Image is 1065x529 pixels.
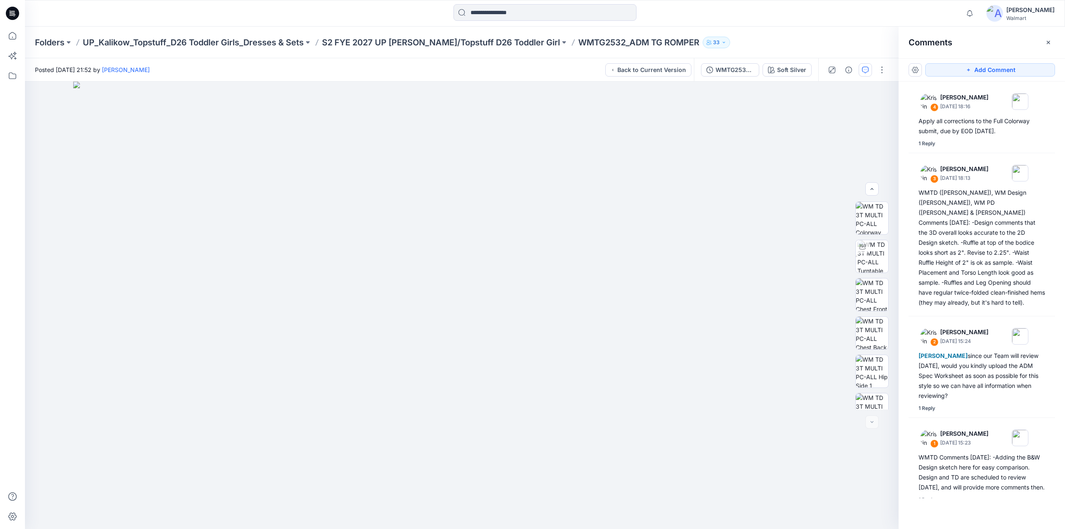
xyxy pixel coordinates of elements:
[856,202,888,234] img: WM TD 3T MULTI PC-ALL Colorway wo Avatar
[1006,5,1055,15] div: [PERSON_NAME]
[940,164,988,174] p: [PERSON_NAME]
[920,328,937,345] img: Kristin Veit
[857,240,888,273] img: WM TD 3T MULTI PC-ALL Turntable with Avatar
[716,65,754,75] div: WMTG2532_ADM ROMPER update 7.8
[856,393,888,426] img: WM TD 3T MULTI PC-ALL Hip Side 2
[703,37,730,48] button: 33
[83,37,304,48] a: UP_Kalikow_Topstuff_D26 Toddler Girls_Dresses & Sets
[919,452,1045,492] div: WMTD Comments [DATE]: -Adding the B&W Design sketch here for easy comparison. Design and TD are s...
[986,5,1003,22] img: avatar
[322,37,560,48] a: S2 FYE 2027 UP [PERSON_NAME]/Topstuff D26 Toddler Girl
[1006,15,1055,21] div: Walmart
[920,165,937,181] img: Kristin Veit
[940,102,988,111] p: [DATE] 18:16
[940,327,988,337] p: [PERSON_NAME]
[919,188,1045,308] div: WMTD ([PERSON_NAME]), WM Design ([PERSON_NAME]), WM PD ([PERSON_NAME] & [PERSON_NAME]) Comments [...
[73,82,850,529] img: eyJhbGciOiJIUzI1NiIsImtpZCI6IjAiLCJzbHQiOiJzZXMiLCJ0eXAiOiJKV1QifQ.eyJkYXRhIjp7InR5cGUiOiJzdG9yYW...
[919,351,1045,401] div: since our Team will review [DATE], would you kindly upload the ADM Spec Worksheet as soon as poss...
[919,116,1045,136] div: Apply all corrections to the Full Colorway submit, due by EOD [DATE].
[763,63,812,77] button: Soft Silver
[940,174,988,182] p: [DATE] 18:13
[909,37,952,47] h2: Comments
[102,66,150,73] a: [PERSON_NAME]
[940,92,988,102] p: [PERSON_NAME]
[856,355,888,387] img: WM TD 3T MULTI PC-ALL Hip Side 1
[713,38,720,47] p: 33
[919,496,935,504] div: 1 Reply
[842,63,855,77] button: Details
[919,352,968,359] span: [PERSON_NAME]
[930,103,939,112] div: 4
[35,65,150,74] span: Posted [DATE] 21:52 by
[930,175,939,183] div: 3
[856,278,888,311] img: WM TD 3T MULTI PC-ALL Chest Front
[919,139,935,148] div: 1 Reply
[940,429,988,439] p: [PERSON_NAME]
[920,93,937,110] img: Kristin Veit
[930,440,939,448] div: 1
[920,430,937,446] img: Kristin Veit
[940,439,988,447] p: [DATE] 15:23
[940,337,988,345] p: [DATE] 15:24
[777,65,806,75] div: Soft Silver
[919,404,935,412] div: 1 Reply
[35,37,64,48] a: Folders
[701,63,759,77] button: WMTG2532_ADM ROMPER update 7.8
[605,63,691,77] button: Back to Current Version
[925,63,1055,77] button: Add Comment
[930,338,939,346] div: 2
[578,37,699,48] p: WMTG2532_ADM TG ROMPER
[856,317,888,349] img: WM TD 3T MULTI PC-ALL Chest Back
